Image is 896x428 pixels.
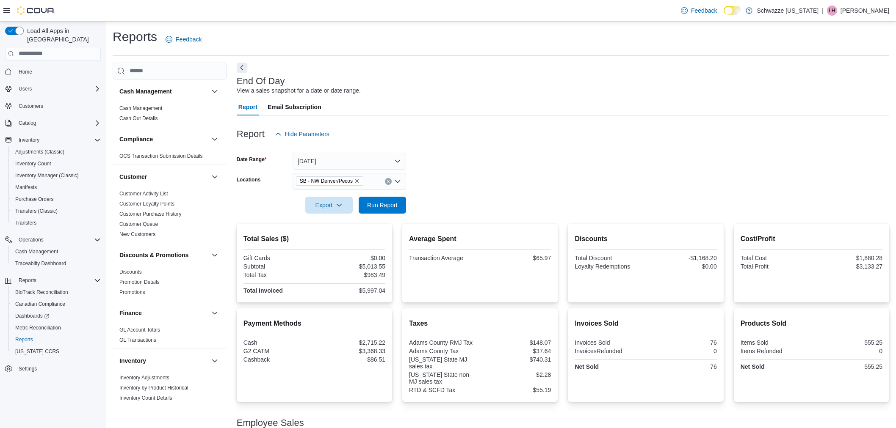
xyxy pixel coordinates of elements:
[119,231,155,238] span: New Customers
[119,201,174,207] a: Customer Loyalty Points
[12,287,101,297] span: BioTrack Reconciliation
[12,311,53,321] a: Dashboards
[2,134,104,146] button: Inventory
[237,76,285,86] h3: End Of Day
[841,5,889,16] p: [PERSON_NAME]
[119,105,162,111] a: Cash Management
[316,287,385,294] div: $5,997.04
[119,395,172,401] a: Inventory Count Details
[15,67,36,77] a: Home
[575,318,716,329] h2: Invoices Sold
[482,356,551,363] div: $740.31
[647,339,717,346] div: 76
[8,322,104,334] button: Metrc Reconciliation
[5,62,101,397] nav: Complex example
[316,356,385,363] div: $86.51
[119,231,155,237] a: New Customers
[482,348,551,354] div: $37.64
[2,362,104,375] button: Settings
[8,170,104,181] button: Inventory Manager (Classic)
[285,130,329,138] span: Hide Parameters
[482,339,551,346] div: $148.07
[359,197,406,214] button: Run Report
[119,384,188,391] span: Inventory by Product Historical
[296,176,363,186] span: SB - NW Denver/Pecos
[15,160,51,167] span: Inventory Count
[354,178,360,184] button: Remove SB - NW Denver/Pecos from selection in this group
[119,289,145,296] span: Promotions
[243,272,313,278] div: Total Tax
[15,248,58,255] span: Cash Management
[243,348,313,354] div: G2 CATM
[12,206,101,216] span: Transfers (Classic)
[113,325,227,348] div: Finance
[15,101,101,111] span: Customers
[243,234,385,244] h2: Total Sales ($)
[8,217,104,229] button: Transfers
[119,135,208,143] button: Compliance
[15,324,61,331] span: Metrc Reconciliation
[647,363,717,370] div: 76
[409,255,478,261] div: Transaction Average
[15,66,101,77] span: Home
[19,277,36,284] span: Reports
[15,118,39,128] button: Catalog
[12,323,101,333] span: Metrc Reconciliation
[119,309,142,317] h3: Finance
[238,99,257,115] span: Report
[409,339,478,346] div: Adams County RMJ Tax
[8,181,104,193] button: Manifests
[15,336,33,343] span: Reports
[2,83,104,95] button: Users
[119,87,172,96] h3: Cash Management
[813,339,882,346] div: 555.25
[12,159,55,169] a: Inventory Count
[12,258,69,269] a: Traceabilty Dashboard
[19,236,44,243] span: Operations
[647,263,717,270] div: $0.00
[12,218,40,228] a: Transfers
[12,147,68,157] a: Adjustments (Classic)
[119,115,158,121] a: Cash Out Details
[15,235,47,245] button: Operations
[316,348,385,354] div: $3,368.33
[482,255,551,261] div: $65.97
[8,246,104,258] button: Cash Management
[12,182,40,192] a: Manifests
[237,176,261,183] label: Locations
[119,251,188,259] h3: Discounts & Promotions
[12,182,101,192] span: Manifests
[15,260,66,267] span: Traceabilty Dashboard
[119,251,208,259] button: Discounts & Promotions
[12,194,101,204] span: Purchase Orders
[12,159,101,169] span: Inventory Count
[8,158,104,170] button: Inventory Count
[678,2,720,19] a: Feedback
[19,137,39,143] span: Inventory
[119,173,208,181] button: Customer
[119,105,162,112] span: Cash Management
[119,357,146,365] h3: Inventory
[8,193,104,205] button: Purchase Orders
[243,356,313,363] div: Cashback
[210,308,220,318] button: Finance
[119,374,169,381] span: Inventory Adjustments
[243,318,385,329] h2: Payment Methods
[119,395,172,401] span: Inventory Count Details
[15,101,47,111] a: Customers
[741,263,810,270] div: Total Profit
[15,219,36,226] span: Transfers
[19,120,36,126] span: Catalog
[575,263,644,270] div: Loyalty Redemptions
[12,247,101,257] span: Cash Management
[2,100,104,112] button: Customers
[15,172,79,179] span: Inventory Manager (Classic)
[19,69,32,75] span: Home
[15,363,101,374] span: Settings
[575,339,644,346] div: Invoices Sold
[119,190,168,197] span: Customer Activity List
[647,255,717,261] div: -$1,168.20
[12,346,63,357] a: [US_STATE] CCRS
